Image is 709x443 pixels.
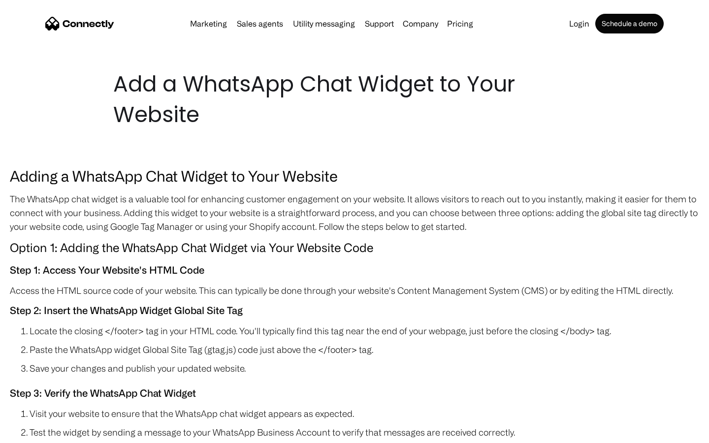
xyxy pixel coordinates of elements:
[233,20,287,28] a: Sales agents
[20,426,59,440] ul: Language list
[186,20,231,28] a: Marketing
[10,302,699,319] h5: Step 2: Insert the WhatsApp Widget Global Site Tag
[30,407,699,420] li: Visit your website to ensure that the WhatsApp chat widget appears as expected.
[30,343,699,356] li: Paste the WhatsApp widget Global Site Tag (gtag.js) code just above the </footer> tag.
[565,20,593,28] a: Login
[30,361,699,375] li: Save your changes and publish your updated website.
[30,425,699,439] li: Test the widget by sending a message to your WhatsApp Business Account to verify that messages ar...
[403,17,438,31] div: Company
[30,324,699,338] li: Locate the closing </footer> tag in your HTML code. You'll typically find this tag near the end o...
[10,192,699,233] p: The WhatsApp chat widget is a valuable tool for enhancing customer engagement on your website. It...
[10,164,699,187] h3: Adding a WhatsApp Chat Widget to Your Website
[10,385,699,402] h5: Step 3: Verify the WhatsApp Chat Widget
[113,69,596,130] h1: Add a WhatsApp Chat Widget to Your Website
[595,14,664,33] a: Schedule a demo
[443,20,477,28] a: Pricing
[10,262,699,279] h5: Step 1: Access Your Website's HTML Code
[289,20,359,28] a: Utility messaging
[10,284,699,297] p: Access the HTML source code of your website. This can typically be done through your website's Co...
[361,20,398,28] a: Support
[10,238,699,257] h4: Option 1: Adding the WhatsApp Chat Widget via Your Website Code
[10,426,59,440] aside: Language selected: English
